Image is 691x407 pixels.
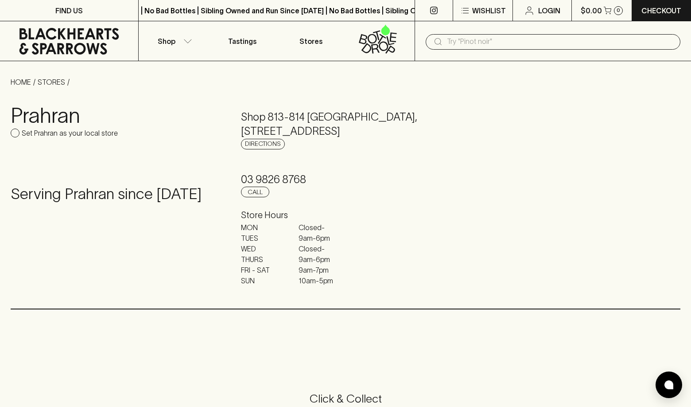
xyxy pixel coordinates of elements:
p: $0.00 [581,5,602,16]
p: Closed - [299,222,343,233]
p: TUES [241,233,285,243]
p: MON [241,222,285,233]
h5: 03 9826 8768 [241,172,450,187]
h5: Shop 813-814 [GEOGRAPHIC_DATA] , [STREET_ADDRESS] [241,110,450,138]
p: Tastings [228,36,256,47]
button: Shop [139,21,208,61]
p: Login [538,5,560,16]
img: bubble-icon [664,380,673,389]
p: Closed - [299,243,343,254]
p: Stores [299,36,322,47]
a: Tastings [208,21,277,61]
p: THURS [241,254,285,265]
h5: Click & Collect [11,391,680,406]
h4: Serving Prahran since [DATE] [11,185,220,203]
a: STORES [38,78,65,86]
p: 0 [617,8,620,13]
h3: Prahran [11,103,220,128]
a: Directions [241,139,285,149]
a: Call [241,187,269,197]
p: Wishlist [472,5,506,16]
p: SUN [241,275,285,286]
p: FIND US [55,5,83,16]
p: 9am - 6pm [299,254,343,265]
p: 9am - 6pm [299,233,343,243]
p: Checkout [641,5,681,16]
p: Set Prahran as your local store [22,128,118,138]
p: 9am - 7pm [299,265,343,275]
a: HOME [11,78,31,86]
input: Try "Pinot noir" [447,35,673,49]
p: 10am - 5pm [299,275,343,286]
h6: Store Hours [241,208,450,222]
p: WED [241,243,285,254]
p: Shop [158,36,175,47]
p: FRI - SAT [241,265,285,275]
a: Stores [277,21,346,61]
